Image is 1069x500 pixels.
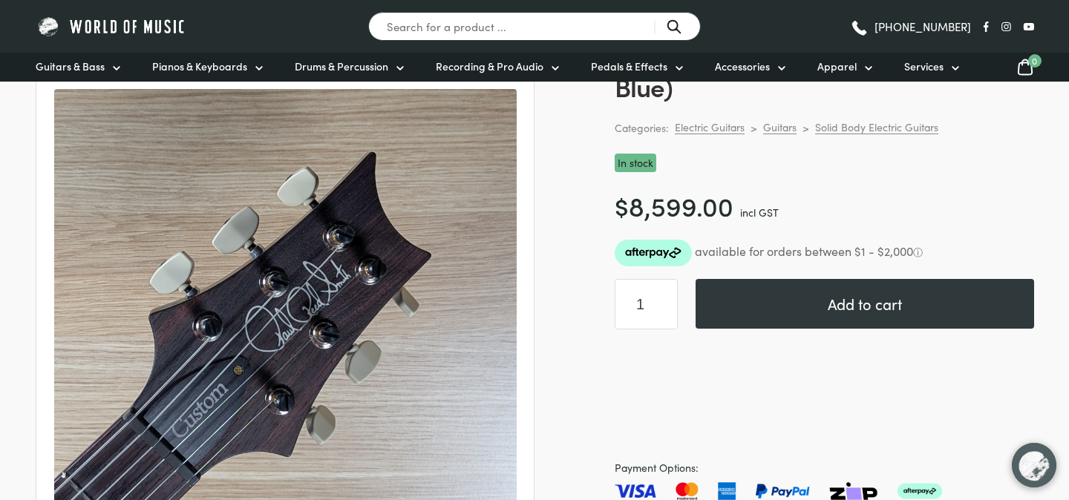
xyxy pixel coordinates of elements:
[696,279,1034,329] button: Add to cart
[615,187,733,223] bdi: 8,599.00
[615,39,1034,102] h1: PRS Custom 24 (10-Top Faded Whale Blue)
[802,121,809,134] div: >
[615,279,678,329] input: Product quantity
[368,12,701,41] input: Search for a product ...
[615,154,656,172] p: In stock
[436,59,543,74] span: Recording & Pro Audio
[1002,433,1069,500] iframe: Chat with our support team
[850,16,971,38] a: [PHONE_NUMBER]
[875,21,971,32] span: [PHONE_NUMBER]
[763,120,797,134] a: Guitars
[615,459,1034,476] span: Payment Options:
[615,187,629,223] span: $
[1028,54,1042,68] span: 0
[152,59,247,74] span: Pianos & Keyboards
[815,120,938,134] a: Solid Body Electric Guitars
[751,121,757,134] div: >
[740,205,779,220] span: incl GST
[615,482,942,500] img: Pay with Master card, Visa, American Express and Paypal
[675,120,745,134] a: Electric Guitars
[904,59,944,74] span: Services
[36,59,105,74] span: Guitars & Bass
[615,119,669,136] span: Categories:
[817,59,857,74] span: Apparel
[715,59,770,74] span: Accessories
[615,347,1034,441] iframe: PayPal
[295,59,388,74] span: Drums & Percussion
[36,15,188,38] img: World of Music
[591,59,667,74] span: Pedals & Effects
